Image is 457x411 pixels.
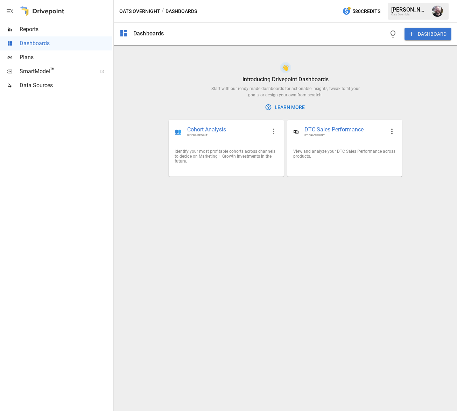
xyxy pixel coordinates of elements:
[133,30,164,37] div: Dashboards
[175,128,182,135] div: 👥
[391,13,428,16] div: Oats Overnight
[162,7,164,16] div: /
[293,128,299,135] div: 🛍
[428,1,447,21] button: Thomas Keller
[282,64,289,71] div: 👋
[293,149,396,159] div: View and analyze your DTC Sales Performance across products.
[20,53,112,62] span: Plans
[304,133,385,137] span: BY DRIVEPOINT
[391,6,428,13] div: [PERSON_NAME]
[405,28,451,40] button: DASHBOARD
[20,39,112,48] span: Dashboards
[339,5,383,18] button: 580Credits
[206,85,365,98] div: Start with our ready-made dashboards for actionable insights, tweak to fit your goals, or design ...
[187,126,266,134] span: Cohort Analysis
[20,25,112,34] span: Reports
[432,6,443,17] img: Thomas Keller
[242,76,329,83] div: Introducing Drivepoint Dashboards
[119,7,160,16] button: Oats Overnight
[20,67,92,76] span: SmartModel
[175,149,277,164] div: Identify your most profitable cohorts across channels to decide on Marketing + Growth investments...
[187,133,266,137] span: BY DRIVEPOINT
[304,126,385,134] span: DTC Sales Performance
[50,66,55,75] span: ™
[352,7,380,16] span: 580 Credits
[263,101,308,114] button: Learn More
[20,81,112,90] span: Data Sources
